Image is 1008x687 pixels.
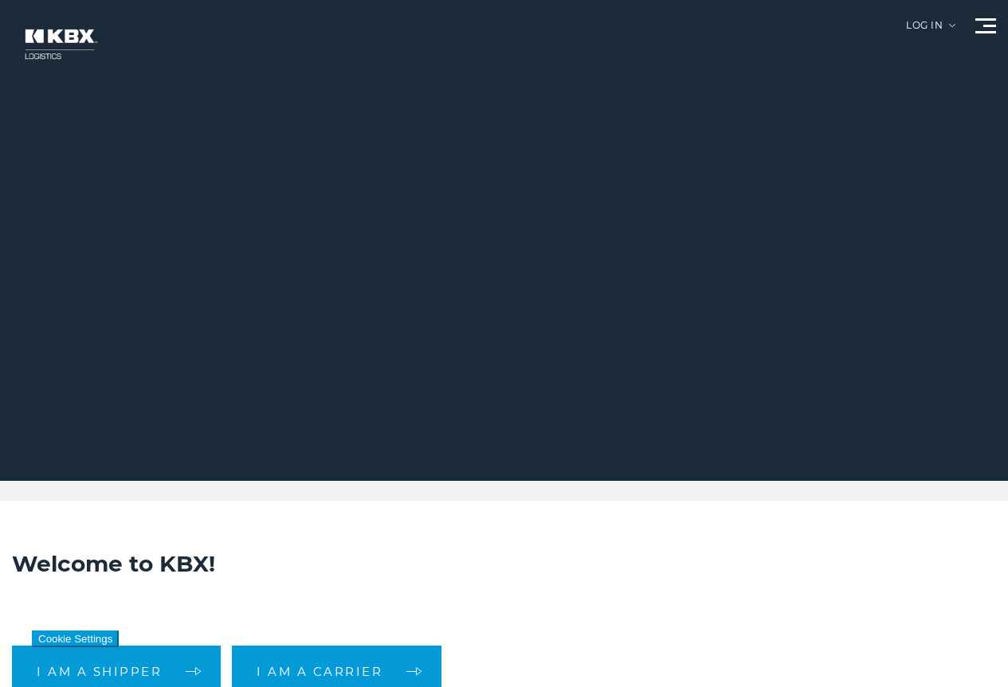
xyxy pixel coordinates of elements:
[12,548,996,579] h2: Welcome to KBX!
[12,16,108,72] img: kbx logo
[257,666,382,677] span: I am a carrier
[32,630,119,647] button: Cookie Settings
[906,21,955,42] div: Log in
[949,24,955,27] img: arrow
[37,666,162,677] span: I am a shipper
